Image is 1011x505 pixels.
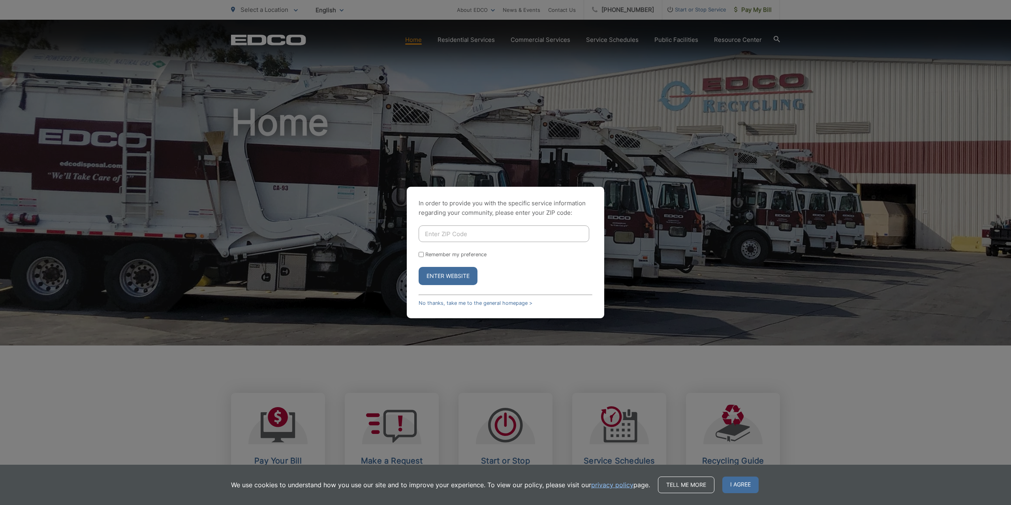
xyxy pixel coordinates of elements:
a: No thanks, take me to the general homepage > [419,300,532,306]
button: Enter Website [419,267,477,285]
label: Remember my preference [425,252,487,257]
span: I agree [722,477,759,493]
p: We use cookies to understand how you use our site and to improve your experience. To view our pol... [231,480,650,490]
a: privacy policy [591,480,633,490]
p: In order to provide you with the specific service information regarding your community, please en... [419,199,592,218]
input: Enter ZIP Code [419,225,589,242]
a: Tell me more [658,477,714,493]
